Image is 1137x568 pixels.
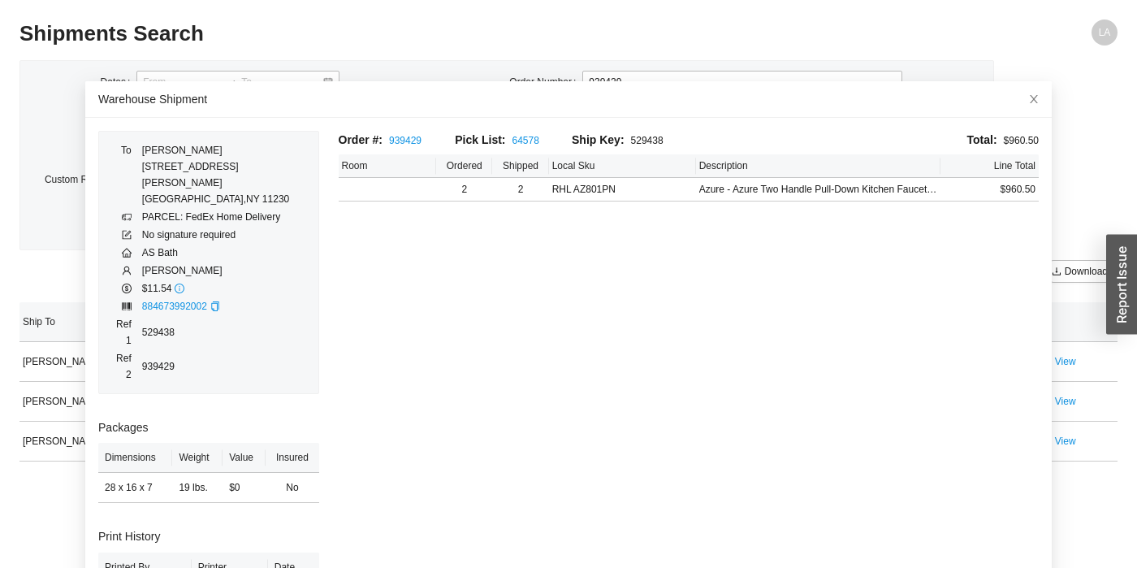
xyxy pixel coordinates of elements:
input: From [143,74,223,90]
td: 2 [436,178,492,202]
span: barcode [122,301,132,311]
span: copy [210,301,220,311]
td: [PERSON_NAME] [19,422,151,462]
input: To [241,74,322,90]
td: No signature required [141,226,309,244]
span: close [1028,93,1040,105]
button: downloadDownload [1042,260,1118,283]
th: Room [339,154,437,178]
th: Local Sku [549,154,696,178]
span: home [122,248,132,258]
td: Ref 2 [109,349,141,384]
span: swap-right [227,76,238,88]
a: View [1055,436,1076,447]
span: Pick List: [455,133,505,146]
h3: Packages [98,418,319,437]
span: dollar [122,284,132,293]
div: [PERSON_NAME] [STREET_ADDRESS][PERSON_NAME] [GEOGRAPHIC_DATA] , NY 11230 [142,142,308,207]
td: [PERSON_NAME] [19,342,151,382]
th: Dimensions [98,443,172,473]
td: Ref 1 [109,315,141,349]
div: Azure - Azure Two Handle Pull-Down Kitchen Faucet - Polished Nickel [699,181,938,197]
span: Ship Key: [572,133,625,146]
h2: Shipments Search [19,20,843,48]
a: 884673992002 [142,301,207,312]
td: 19 lbs. [172,473,223,503]
a: 939429 [389,135,422,146]
a: 64578 [512,135,539,146]
span: LA [1099,20,1111,46]
td: PARCEL: FedEx Home Delivery [141,208,309,226]
button: Close [1016,81,1052,117]
span: info-circle [175,284,184,293]
th: Insured [266,443,318,473]
td: [PERSON_NAME] [19,382,151,422]
label: Dates [101,71,137,93]
div: 529438 [572,131,689,150]
a: View [1055,356,1076,367]
td: 28 x 16 x 7 [98,473,172,503]
th: Line Total [940,154,1039,178]
th: undefined sortable [1052,302,1118,342]
span: Download [1065,263,1108,280]
h3: Print History [98,527,319,546]
span: Order #: [339,133,383,146]
th: Weight [172,443,223,473]
td: $0 [223,473,266,503]
td: To [109,141,141,208]
th: Value [223,443,266,473]
span: Ship To [23,314,136,330]
a: View [1055,396,1076,407]
td: 2 [492,178,548,202]
th: Shipped [492,154,548,178]
td: $11.54 [141,280,309,297]
div: Copy [210,298,220,314]
span: user [122,266,132,275]
span: to [227,76,238,88]
th: Ordered [436,154,492,178]
label: Custom Reference [45,168,136,191]
td: [PERSON_NAME] [141,262,309,280]
th: Ship To sortable [19,302,151,342]
label: Order Number [509,71,582,93]
td: RHL AZ801PN [549,178,696,202]
span: Total: [967,133,997,146]
td: $960.50 [940,178,1039,202]
span: form [122,230,132,240]
td: 529438 [141,315,309,349]
span: download [1052,267,1061,278]
td: 939429 [141,349,309,384]
th: Description [696,154,941,178]
div: Warehouse Shipment [98,90,1039,108]
div: $960.50 [689,131,1039,150]
td: AS Bath [141,244,309,262]
td: No [266,473,318,503]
